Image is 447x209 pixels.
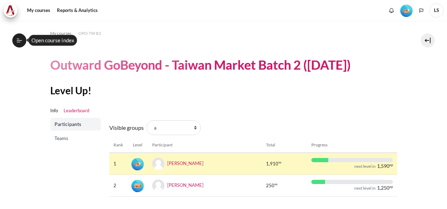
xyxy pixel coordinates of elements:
th: Total [262,138,307,153]
div: Open course index [28,35,77,46]
span: 1,250 [377,185,389,190]
a: My courses [50,29,71,38]
a: User menu [429,4,443,18]
a: Architeck Architeck [4,4,21,18]
div: Level #2 [131,157,144,170]
span: OPO TW B2 [78,30,101,37]
img: Level #2 [400,5,413,17]
div: Level #1 [131,179,144,192]
a: Reports & Analytics [54,4,100,18]
span: My courses [50,30,71,37]
td: 1 [109,153,127,175]
span: 1,590 [377,164,389,169]
span: Teams [54,135,98,142]
h1: Outward GoBeyond - Taiwan Market Batch 2 ([DATE]) [50,57,351,73]
a: [PERSON_NAME] [167,182,203,188]
a: [PERSON_NAME] [167,160,203,166]
span: 250 [266,182,274,189]
span: xp [274,183,278,185]
img: Level #2 [131,158,144,170]
nav: Navigation bar [50,28,397,39]
span: LS [429,4,443,18]
a: Info [50,107,58,114]
span: Participants [54,121,98,128]
div: Show notification window with no new notifications [386,5,397,16]
img: Architeck [6,5,15,16]
span: xp [278,161,281,163]
th: Rank [109,138,127,153]
label: Visible groups [109,123,144,132]
span: xp [389,164,393,166]
span: 1,910 [266,160,278,167]
a: Leaderboard [64,107,89,114]
td: 2 [109,175,127,196]
div: Level #2 [400,4,413,17]
th: Participant [148,138,262,153]
h2: Level Up! [50,84,397,97]
div: next level in [354,185,376,191]
img: Level #1 [131,180,144,192]
a: OPO TW B2 [78,29,101,38]
th: Level [127,138,148,153]
a: Teams [50,132,101,145]
button: Languages [416,5,427,16]
th: Progress [307,138,397,153]
div: next level in [354,164,376,169]
a: Participants [50,118,101,131]
span: xp [389,186,393,188]
a: My courses [25,4,53,18]
a: Level #2 [397,4,415,17]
